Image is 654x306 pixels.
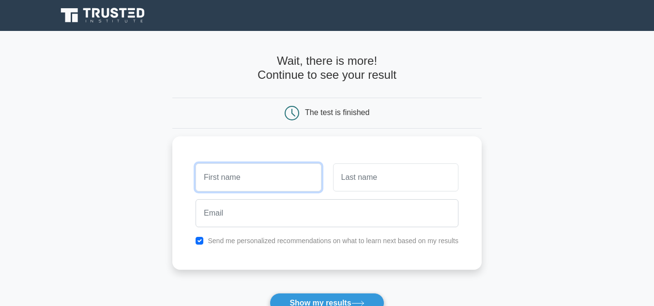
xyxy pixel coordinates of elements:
div: The test is finished [305,108,369,117]
input: First name [196,163,321,191]
h4: Wait, there is more! Continue to see your result [172,54,482,82]
input: Last name [333,163,458,191]
label: Send me personalized recommendations on what to learn next based on my results [208,237,458,245]
input: Email [196,199,458,227]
